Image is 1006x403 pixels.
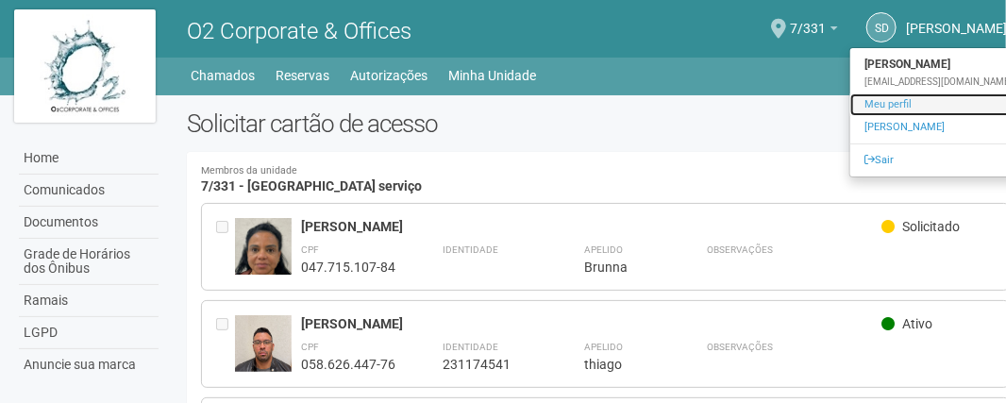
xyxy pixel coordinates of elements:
[276,62,329,89] a: Reservas
[19,317,159,349] a: LGPD
[301,244,319,255] strong: CPF
[19,239,159,285] a: Grade de Horários dos Ônibus
[14,9,156,123] img: logo.jpg
[216,315,235,373] div: Entre em contato com a Aministração para solicitar o cancelamento ou 2a via
[19,143,159,175] a: Home
[191,62,255,89] a: Chamados
[19,207,159,239] a: Documentos
[235,315,292,374] img: user.jpg
[301,315,881,332] div: [PERSON_NAME]
[584,356,660,373] div: thiago
[790,3,826,36] span: 7/331
[19,349,159,380] a: Anuncie sua marca
[301,342,319,352] strong: CPF
[866,12,897,42] a: Sd
[216,218,235,276] div: Entre em contato com a Aministração para solicitar o cancelamento ou 2a via
[584,259,660,276] div: Brunna
[19,285,159,317] a: Ramais
[443,356,537,373] div: 231174541
[443,342,498,352] strong: Identidade
[301,259,395,276] div: 047.715.107-84
[301,356,395,373] div: 058.626.447-76
[19,175,159,207] a: Comunicados
[902,219,960,234] span: Solicitado
[350,62,428,89] a: Autorizações
[707,342,773,352] strong: Observações
[235,218,292,294] img: user.jpg
[187,18,411,44] span: O2 Corporate & Offices
[790,24,838,39] a: 7/331
[443,244,498,255] strong: Identidade
[584,244,623,255] strong: Apelido
[707,244,773,255] strong: Observações
[301,218,881,235] div: [PERSON_NAME]
[584,342,623,352] strong: Apelido
[448,62,536,89] a: Minha Unidade
[902,316,932,331] span: Ativo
